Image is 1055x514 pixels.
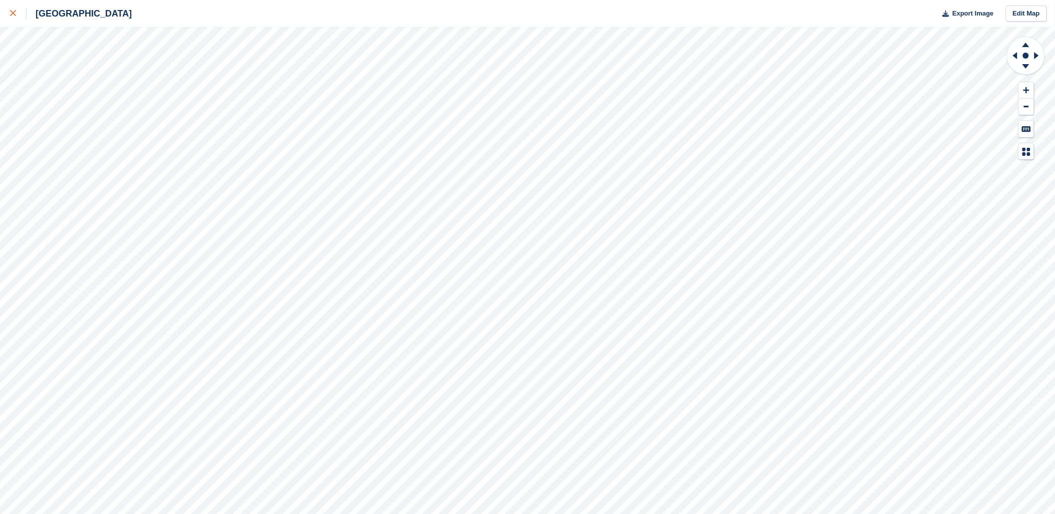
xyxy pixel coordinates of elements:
button: Map Legend [1019,143,1034,160]
button: Zoom In [1019,82,1034,99]
a: Edit Map [1006,6,1047,22]
div: [GEOGRAPHIC_DATA] [27,8,132,20]
button: Export Image [937,6,994,22]
button: Keyboard Shortcuts [1019,121,1034,137]
button: Zoom Out [1019,99,1034,115]
span: Export Image [952,9,993,19]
